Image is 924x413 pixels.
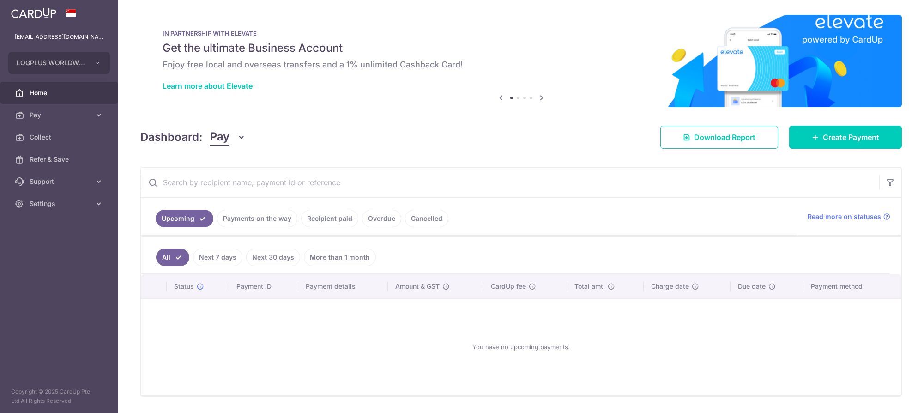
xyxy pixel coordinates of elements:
[141,168,879,197] input: Search by recipient name, payment id or reference
[30,133,91,142] span: Collect
[246,249,300,266] a: Next 30 days
[660,126,778,149] a: Download Report
[738,282,766,291] span: Due date
[30,155,91,164] span: Refer & Save
[405,210,448,227] a: Cancelled
[140,15,902,107] img: Renovation banner
[574,282,605,291] span: Total amt.
[11,7,56,18] img: CardUp
[15,32,103,42] p: [EMAIL_ADDRESS][DOMAIN_NAME]
[694,132,755,143] span: Download Report
[156,249,189,266] a: All
[163,30,880,37] p: IN PARTNERSHIP WITH ELEVATE
[156,210,213,227] a: Upcoming
[491,282,526,291] span: CardUp fee
[789,126,902,149] a: Create Payment
[808,212,881,221] span: Read more on statuses
[193,249,242,266] a: Next 7 days
[808,212,890,221] a: Read more on statuses
[301,210,358,227] a: Recipient paid
[140,129,203,146] h4: Dashboard:
[362,210,401,227] a: Overdue
[30,177,91,186] span: Support
[17,58,85,67] span: LOGPLUS WORLDWIDE PTE. LTD.
[651,282,689,291] span: Charge date
[395,282,440,291] span: Amount & GST
[8,52,110,74] button: LOGPLUS WORLDWIDE PTE. LTD.
[163,41,880,55] h5: Get the ultimate Business Account
[30,110,91,120] span: Pay
[163,81,253,91] a: Learn more about Elevate
[174,282,194,291] span: Status
[152,306,890,388] div: You have no upcoming payments.
[163,59,880,70] h6: Enjoy free local and overseas transfers and a 1% unlimited Cashback Card!
[210,128,246,146] button: Pay
[30,88,91,97] span: Home
[803,274,901,298] th: Payment method
[298,274,388,298] th: Payment details
[30,199,91,208] span: Settings
[210,128,229,146] span: Pay
[823,132,879,143] span: Create Payment
[304,249,376,266] a: More than 1 month
[229,274,298,298] th: Payment ID
[217,210,297,227] a: Payments on the way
